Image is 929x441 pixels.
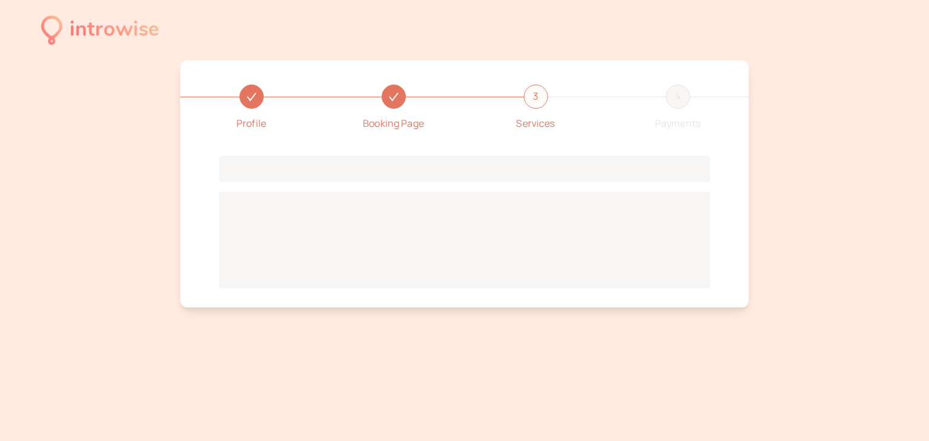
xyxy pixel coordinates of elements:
[655,116,700,132] div: Payments
[363,116,424,132] div: Booking Page
[70,13,159,47] div: introwise
[41,13,159,47] a: introwise
[464,85,607,132] a: 3Services
[666,85,690,109] div: 4
[219,192,710,288] p: Loading...
[236,116,266,132] div: Profile
[322,85,464,132] a: Booking Page
[869,383,929,441] iframe: Chat Widget
[180,85,322,132] a: Profile
[219,156,710,182] h1: Loading...
[869,383,929,441] div: Widget de chat
[516,116,555,132] div: Services
[524,85,548,109] div: 3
